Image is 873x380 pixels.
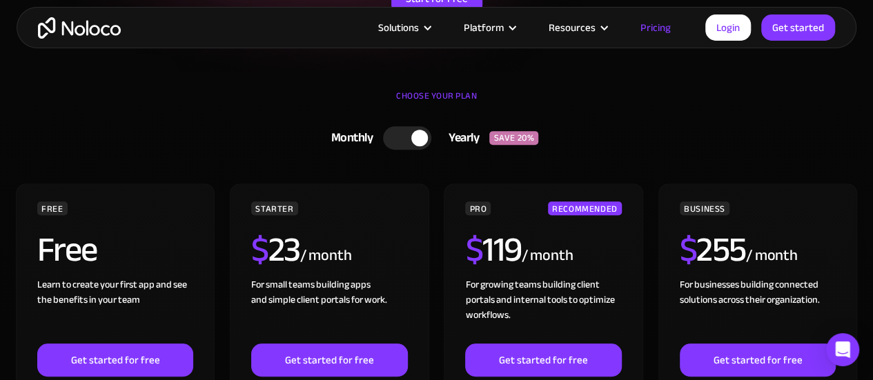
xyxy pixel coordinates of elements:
[361,19,447,37] div: Solutions
[623,19,688,37] a: Pricing
[447,19,531,37] div: Platform
[465,343,621,377] a: Get started for free
[521,245,573,267] div: / month
[314,128,384,148] div: Monthly
[378,19,419,37] div: Solutions
[826,333,859,366] div: Open Intercom Messenger
[465,232,521,267] h2: 119
[680,277,836,343] div: For businesses building connected solutions across their organization. ‍
[300,245,352,267] div: / month
[531,19,623,37] div: Resources
[761,14,835,41] a: Get started
[464,19,504,37] div: Platform
[37,201,68,215] div: FREE
[431,128,489,148] div: Yearly
[251,277,407,343] div: For small teams building apps and simple client portals for work. ‍
[465,277,621,343] div: For growing teams building client portals and internal tools to optimize workflows.
[548,201,622,215] div: RECOMMENDED
[680,343,836,377] a: Get started for free
[680,217,697,282] span: $
[705,14,751,41] a: Login
[465,201,491,215] div: PRO
[680,201,729,215] div: BUSINESS
[37,343,193,377] a: Get started for free
[251,232,300,267] h2: 23
[680,232,746,267] h2: 255
[38,17,121,39] a: home
[14,86,859,120] div: CHOOSE YOUR PLAN
[251,343,407,377] a: Get started for free
[489,131,538,145] div: SAVE 20%
[251,217,268,282] span: $
[746,245,798,267] div: / month
[37,232,97,267] h2: Free
[549,19,596,37] div: Resources
[251,201,297,215] div: STARTER
[465,217,482,282] span: $
[37,277,193,343] div: Learn to create your first app and see the benefits in your team ‍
